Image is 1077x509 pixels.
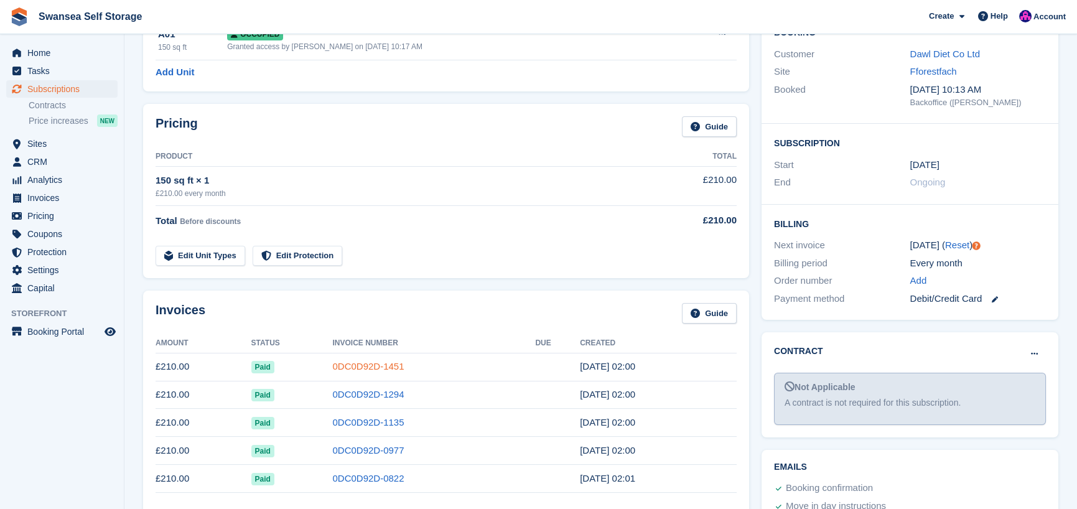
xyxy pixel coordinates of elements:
[251,389,274,401] span: Paid
[227,28,283,40] span: Occupied
[6,171,118,189] a: menu
[774,256,910,271] div: Billing period
[332,361,404,371] a: 0DC0D92D-1451
[6,261,118,279] a: menu
[910,256,1047,271] div: Every month
[29,100,118,111] a: Contracts
[156,409,251,437] td: £210.00
[682,116,737,137] a: Guide
[332,334,535,353] th: Invoice Number
[682,303,737,324] a: Guide
[785,381,1035,394] div: Not Applicable
[648,147,737,167] th: Total
[103,324,118,339] a: Preview store
[11,307,124,320] span: Storefront
[332,445,404,455] a: 0DC0D92D-0977
[580,417,635,427] time: 2025-06-30 01:00:44 UTC
[27,279,102,297] span: Capital
[774,462,1046,472] h2: Emails
[580,445,635,455] time: 2025-05-31 01:00:27 UTC
[156,381,251,409] td: £210.00
[156,65,194,80] a: Add Unit
[34,6,147,27] a: Swansea Self Storage
[10,7,29,26] img: stora-icon-8386f47178a22dfd0bd8f6a31ec36ba5ce8667c1dd55bd0f319d3a0aa187defe.svg
[945,240,969,250] a: Reset
[991,10,1008,22] span: Help
[910,83,1047,97] div: [DATE] 10:13 AM
[27,62,102,80] span: Tasks
[27,323,102,340] span: Booking Portal
[774,345,823,358] h2: Contract
[156,215,177,226] span: Total
[251,445,274,457] span: Paid
[251,473,274,485] span: Paid
[774,217,1046,230] h2: Billing
[6,279,118,297] a: menu
[774,238,910,253] div: Next invoice
[29,114,118,128] a: Price increases NEW
[6,153,118,170] a: menu
[774,65,910,79] div: Site
[27,261,102,279] span: Settings
[6,80,118,98] a: menu
[910,158,939,172] time: 2024-12-31 01:00:00 UTC
[785,396,1035,409] div: A contract is not required for this subscription.
[910,49,981,59] a: Dawl Diet Co Ltd
[6,243,118,261] a: menu
[535,334,580,353] th: Due
[156,188,648,199] div: £210.00 every month
[648,166,737,205] td: £210.00
[910,238,1047,253] div: [DATE] ( )
[1033,11,1066,23] span: Account
[156,174,648,188] div: 150 sq ft × 1
[227,41,676,52] div: Granted access by [PERSON_NAME] on [DATE] 10:17 AM
[158,42,227,53] div: 150 sq ft
[6,207,118,225] a: menu
[332,417,404,427] a: 0DC0D92D-1135
[580,361,635,371] time: 2025-08-31 01:00:26 UTC
[97,114,118,127] div: NEW
[253,246,342,266] a: Edit Protection
[156,437,251,465] td: £210.00
[158,27,227,42] div: A01
[27,207,102,225] span: Pricing
[332,473,404,483] a: 0DC0D92D-0822
[580,334,737,353] th: Created
[251,334,333,353] th: Status
[774,83,910,109] div: Booked
[27,135,102,152] span: Sites
[648,213,737,228] div: £210.00
[6,323,118,340] a: menu
[156,465,251,493] td: £210.00
[156,116,198,137] h2: Pricing
[156,334,251,353] th: Amount
[910,66,957,77] a: Fforestfach
[156,147,648,167] th: Product
[910,96,1047,109] div: Backoffice ([PERSON_NAME])
[156,353,251,381] td: £210.00
[929,10,954,22] span: Create
[156,303,205,324] h2: Invoices
[910,292,1047,306] div: Debit/Credit Card
[29,115,88,127] span: Price increases
[774,136,1046,149] h2: Subscription
[6,189,118,207] a: menu
[786,481,873,496] div: Booking confirmation
[580,389,635,399] time: 2025-07-31 01:00:05 UTC
[910,177,946,187] span: Ongoing
[774,175,910,190] div: End
[27,225,102,243] span: Coupons
[971,240,982,251] div: Tooltip anchor
[6,225,118,243] a: menu
[180,217,241,226] span: Before discounts
[910,274,927,288] a: Add
[774,274,910,288] div: Order number
[6,135,118,152] a: menu
[1019,10,1032,22] img: Donna Davies
[27,80,102,98] span: Subscriptions
[27,153,102,170] span: CRM
[251,417,274,429] span: Paid
[332,389,404,399] a: 0DC0D92D-1294
[6,44,118,62] a: menu
[774,158,910,172] div: Start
